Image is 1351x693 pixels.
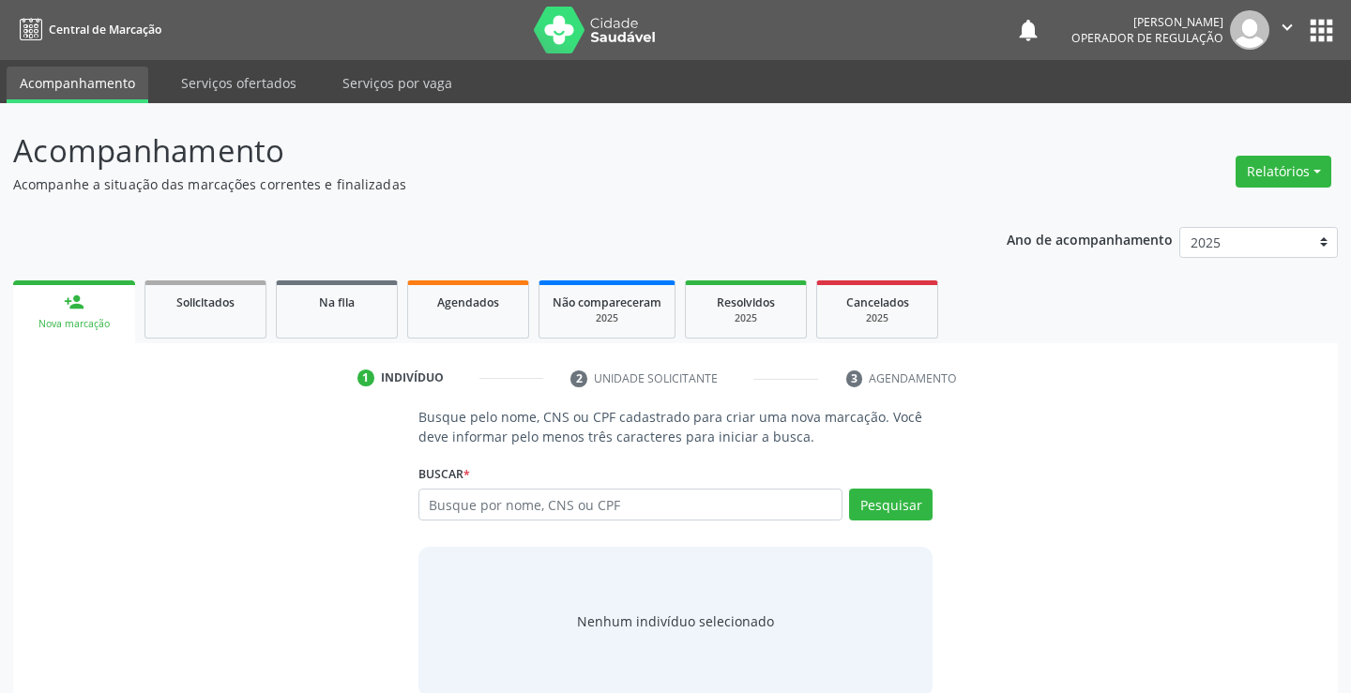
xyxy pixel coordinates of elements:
[849,489,933,520] button: Pesquisar
[13,14,161,45] a: Central de Marcação
[13,128,940,174] p: Acompanhamento
[1277,17,1298,38] i: 
[26,317,122,331] div: Nova marcação
[699,311,793,325] div: 2025
[381,369,444,386] div: Indivíduo
[830,311,924,325] div: 2025
[418,489,843,520] input: Busque por nome, CNS ou CPF
[64,292,84,312] div: person_add
[846,294,909,310] span: Cancelados
[357,369,374,386] div: 1
[418,459,470,489] label: Buscar
[717,294,775,310] span: Resolvidos
[1007,227,1173,250] p: Ano de acompanhamento
[437,294,499,310] span: Agendados
[418,407,934,446] p: Busque pelo nome, CNS ou CPF cadastrado para criar uma nova marcação. Você deve informar pelo men...
[1071,30,1223,46] span: Operador de regulação
[329,67,465,99] a: Serviços por vaga
[577,611,774,631] div: Nenhum indivíduo selecionado
[176,294,235,310] span: Solicitados
[1071,14,1223,30] div: [PERSON_NAME]
[319,294,355,310] span: Na fila
[1269,10,1305,50] button: 
[1230,10,1269,50] img: img
[553,294,661,310] span: Não compareceram
[7,67,148,103] a: Acompanhamento
[1015,17,1041,43] button: notifications
[1305,14,1338,47] button: apps
[168,67,310,99] a: Serviços ofertados
[1236,156,1331,188] button: Relatórios
[553,311,661,325] div: 2025
[49,22,161,38] span: Central de Marcação
[13,174,940,194] p: Acompanhe a situação das marcações correntes e finalizadas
